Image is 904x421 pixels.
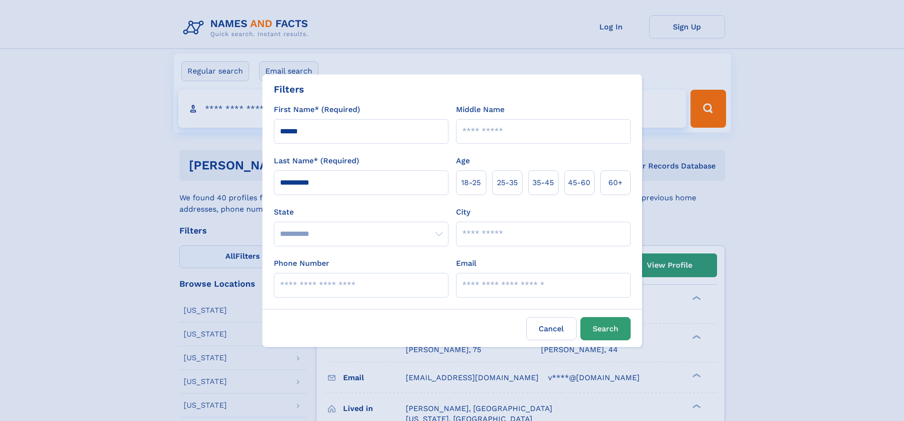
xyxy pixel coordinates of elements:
[456,206,470,218] label: City
[456,258,476,269] label: Email
[274,155,359,167] label: Last Name* (Required)
[608,177,623,188] span: 60+
[274,206,448,218] label: State
[532,177,554,188] span: 35‑45
[274,258,329,269] label: Phone Number
[456,155,470,167] label: Age
[497,177,518,188] span: 25‑35
[526,317,577,340] label: Cancel
[456,104,504,115] label: Middle Name
[461,177,481,188] span: 18‑25
[274,82,304,96] div: Filters
[568,177,590,188] span: 45‑60
[274,104,360,115] label: First Name* (Required)
[580,317,631,340] button: Search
